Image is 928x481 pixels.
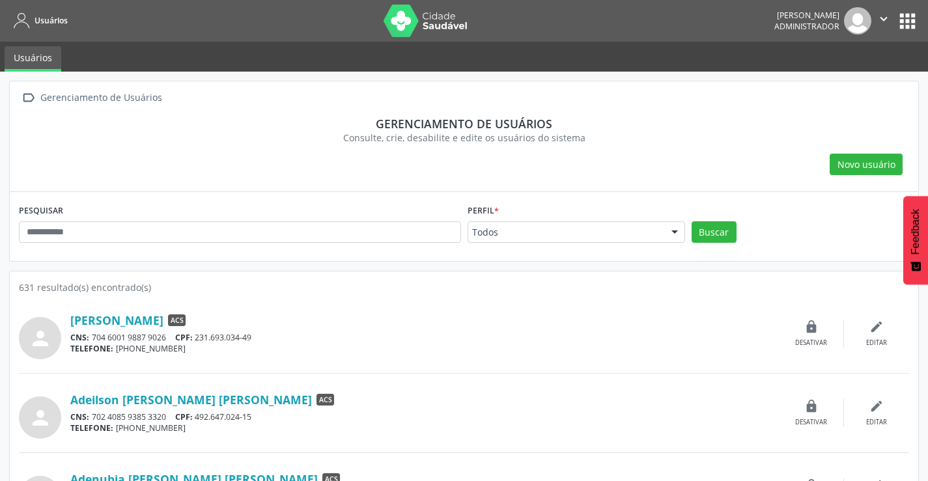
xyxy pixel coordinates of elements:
[468,201,499,221] label: Perfil
[35,15,68,26] span: Usuários
[910,209,921,254] span: Feedback
[19,281,909,294] div: 631 resultado(s) encontrado(s)
[774,10,839,21] div: [PERSON_NAME]
[866,338,887,348] div: Editar
[19,201,63,221] label: PESQUISAR
[29,406,52,430] i: person
[877,12,891,26] i: 
[804,320,819,334] i: lock
[871,7,896,34] button: 
[316,394,334,405] span: ACS
[70,332,89,343] span: CNS:
[795,418,827,427] div: Desativar
[28,117,900,131] div: Gerenciamento de usuários
[168,314,186,326] span: ACS
[9,10,68,31] a: Usuários
[70,411,779,422] div: 702 4085 9385 3320 492.647.024-15
[869,320,884,334] i: edit
[19,89,38,107] i: 
[70,411,89,422] span: CNS:
[869,399,884,413] i: edit
[692,221,737,243] button: Buscar
[70,422,113,433] span: TELEFONE:
[5,46,61,72] a: Usuários
[795,338,827,348] div: Desativar
[70,343,779,354] div: [PHONE_NUMBER]
[896,10,919,33] button: apps
[29,327,52,350] i: person
[28,131,900,144] div: Consulte, crie, desabilite e edite os usuários do sistema
[774,21,839,32] span: Administrador
[804,399,819,413] i: lock
[175,411,193,422] span: CPF:
[866,418,887,427] div: Editar
[70,343,113,354] span: TELEFONE:
[472,226,658,239] span: Todos
[175,332,193,343] span: CPF:
[830,154,903,176] button: Novo usuário
[70,313,163,327] a: [PERSON_NAME]
[70,332,779,343] div: 704 6001 9887 9026 231.693.034-49
[19,89,164,107] a:  Gerenciamento de Usuários
[903,196,928,284] button: Feedback - Mostrar pesquisa
[837,158,895,171] span: Novo usuário
[70,422,779,433] div: [PHONE_NUMBER]
[38,89,164,107] div: Gerenciamento de Usuários
[70,392,312,407] a: Adeilson [PERSON_NAME] [PERSON_NAME]
[844,7,871,34] img: img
